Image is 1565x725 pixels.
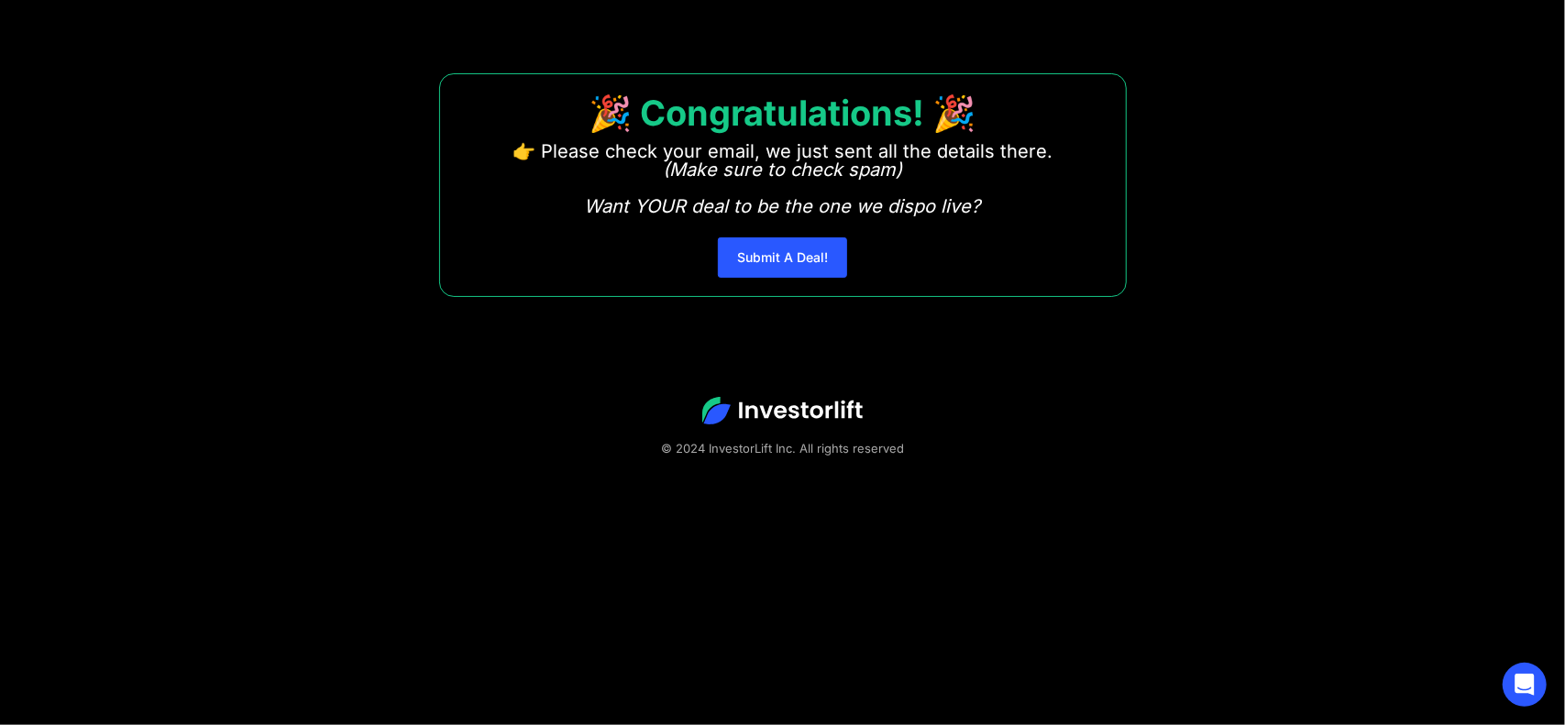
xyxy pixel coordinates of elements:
[585,159,981,217] em: (Make sure to check spam) Want YOUR deal to be the one we dispo live?
[1503,663,1547,707] div: Open Intercom Messenger
[590,92,976,134] strong: 🎉 Congratulations! 🎉
[64,439,1501,457] div: © 2024 InvestorLift Inc. All rights reserved
[512,142,1053,215] p: 👉 Please check your email, we just sent all the details there. ‍
[718,237,847,278] a: Submit A Deal!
